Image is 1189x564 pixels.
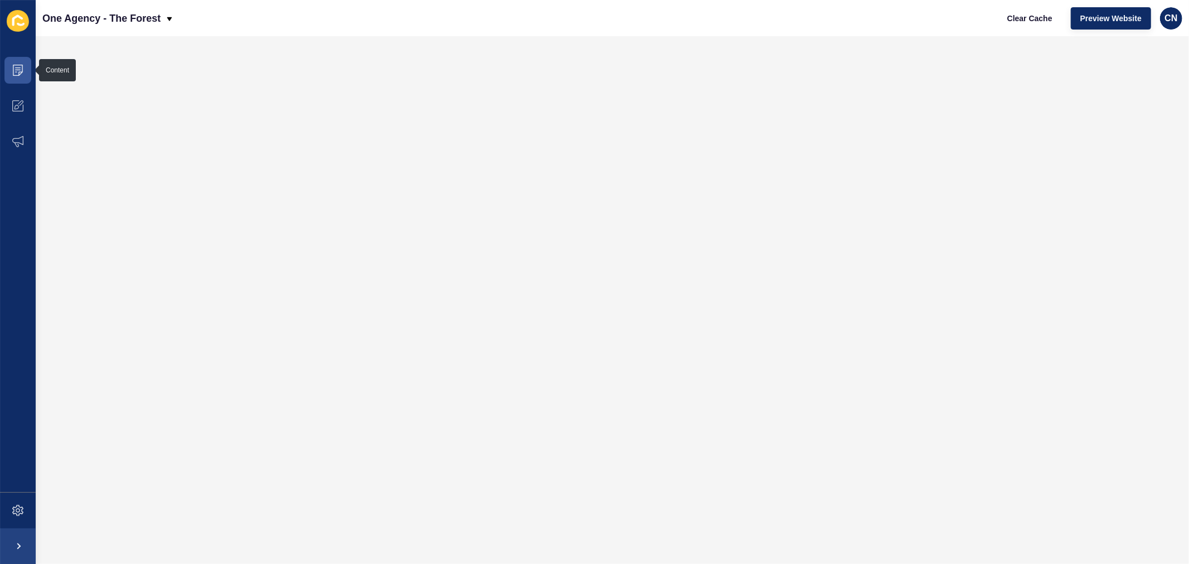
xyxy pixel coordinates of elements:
[1007,13,1052,24] span: Clear Cache
[1164,13,1177,24] span: CN
[1071,7,1151,30] button: Preview Website
[998,7,1062,30] button: Clear Cache
[42,4,161,32] p: One Agency - The Forest
[1080,13,1142,24] span: Preview Website
[46,66,69,75] div: Content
